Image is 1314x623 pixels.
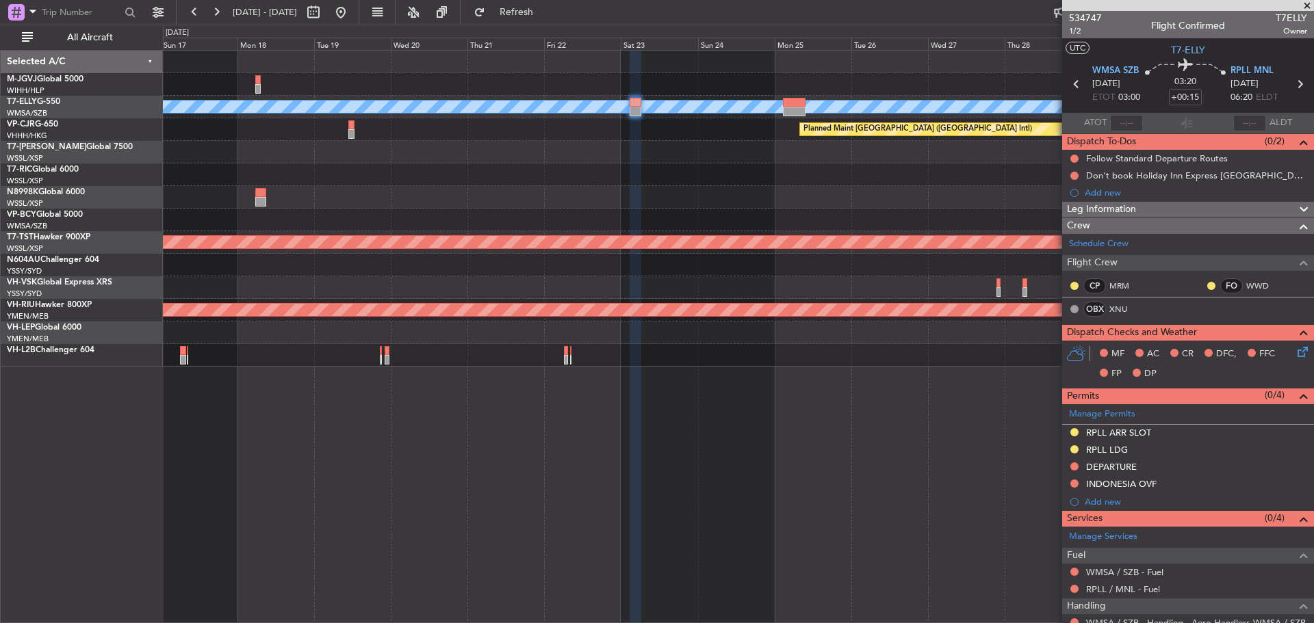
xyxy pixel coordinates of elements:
div: Wed 27 [928,38,1005,50]
span: Leg Information [1067,202,1136,217]
span: RPLL MNL [1231,64,1274,78]
span: (0/4) [1265,388,1285,402]
div: Thu 28 [1005,38,1081,50]
span: ALDT [1270,116,1292,130]
span: Dispatch To-Dos [1067,134,1136,150]
div: Tue 26 [851,38,928,50]
span: Owner [1276,25,1307,37]
a: WMSA / SZB - Fuel [1086,566,1163,578]
a: N8998KGlobal 6000 [7,188,85,196]
div: Wed 20 [391,38,467,50]
a: WSSL/XSP [7,153,43,163]
span: VH-VSK [7,278,37,287]
input: --:-- [1110,115,1143,131]
a: T7-RICGlobal 6000 [7,165,79,174]
a: WMSA/SZB [7,108,47,118]
div: Follow Standard Departure Routes [1086,153,1228,164]
div: RPLL LDG [1086,444,1128,455]
div: Mon 25 [775,38,851,50]
a: Manage Services [1069,530,1137,544]
a: VH-L2BChallenger 604 [7,346,94,354]
span: ETOT [1092,91,1115,105]
span: T7-ELLY [1171,43,1205,57]
span: M-JGVJ [7,75,37,83]
span: Fuel [1067,548,1085,564]
span: Refresh [488,8,545,17]
span: T7-RIC [7,165,32,174]
span: VP-BCY [7,211,36,219]
span: AC [1147,347,1159,361]
a: YSSY/SYD [7,289,42,299]
a: YSSY/SYD [7,266,42,276]
a: VH-LEPGlobal 6000 [7,323,81,332]
div: Sun 24 [698,38,775,50]
a: WIHH/HLP [7,85,44,96]
span: Handling [1067,598,1106,614]
a: VH-RIUHawker 800XP [7,301,92,309]
span: T7-TST [7,233,34,241]
span: ELDT [1256,91,1278,105]
a: RPLL / MNL - Fuel [1086,583,1160,595]
span: MF [1111,347,1124,361]
div: [DATE] [166,27,189,39]
a: WSSL/XSP [7,198,43,209]
a: Manage Permits [1069,408,1135,421]
a: VH-VSKGlobal Express XRS [7,278,112,287]
div: Fri 22 [544,38,621,50]
span: N604AU [7,256,40,264]
a: VP-BCYGlobal 5000 [7,211,83,219]
div: FO [1220,278,1243,293]
div: Sat 23 [621,38,697,50]
div: Tue 19 [314,38,391,50]
span: VH-LEP [7,323,35,332]
button: Refresh [467,1,550,23]
div: Flight Confirmed [1151,18,1225,33]
span: [DATE] - [DATE] [233,6,297,18]
button: UTC [1066,42,1090,54]
a: T7-[PERSON_NAME]Global 7500 [7,143,133,151]
span: 03:00 [1118,91,1140,105]
div: Thu 21 [467,38,544,50]
input: Trip Number [42,2,120,23]
a: VP-CJRG-650 [7,120,58,129]
div: DEPARTURE [1086,461,1137,473]
span: T7ELLY [1276,11,1307,25]
div: Add new [1085,187,1307,198]
span: CR [1182,347,1194,361]
div: INDONESIA OVF [1086,478,1157,490]
span: All Aircraft [36,33,144,42]
span: VH-L2B [7,346,36,354]
button: All Aircraft [15,27,149,49]
span: 534747 [1069,11,1102,25]
a: XNU [1109,303,1140,315]
span: (0/4) [1265,511,1285,525]
span: [DATE] [1092,77,1120,91]
a: YMEN/MEB [7,334,49,344]
span: Flight Crew [1067,255,1118,271]
span: (0/2) [1265,134,1285,148]
a: VHHH/HKG [7,131,47,141]
span: FP [1111,367,1122,381]
span: Dispatch Checks and Weather [1067,325,1197,341]
div: Sun 17 [161,38,237,50]
a: T7-ELLYG-550 [7,98,60,106]
a: WSSL/XSP [7,243,43,254]
div: Add new [1085,496,1307,507]
a: MRM [1109,280,1140,292]
span: 06:20 [1231,91,1252,105]
span: FFC [1259,347,1275,361]
span: 03:20 [1174,75,1196,89]
span: [DATE] [1231,77,1259,91]
span: T7-ELLY [7,98,37,106]
span: VP-CJR [7,120,35,129]
span: VH-RIU [7,301,35,309]
a: M-JGVJGlobal 5000 [7,75,83,83]
a: YMEN/MEB [7,311,49,321]
div: CP [1083,278,1106,293]
span: Services [1067,511,1103,527]
a: WMSA/SZB [7,221,47,231]
span: WMSA SZB [1092,64,1139,78]
a: Schedule Crew [1069,237,1129,251]
div: RPLL ARR SLOT [1086,427,1151,438]
span: Crew [1067,218,1090,234]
